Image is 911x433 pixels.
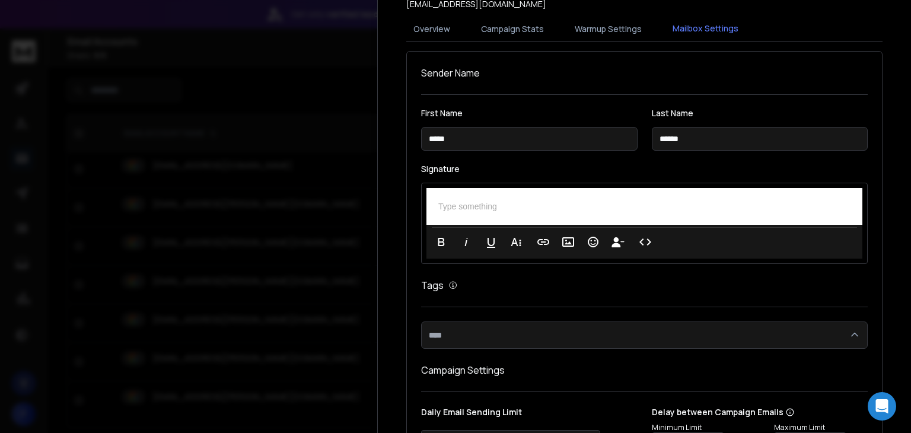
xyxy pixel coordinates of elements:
p: Minimum Limit [652,423,769,432]
label: Signature [421,165,868,173]
button: Italic (Ctrl+I) [455,230,477,254]
p: Maximum Limit [774,423,891,432]
button: Insert Unsubscribe Link [607,230,629,254]
label: First Name [421,109,638,117]
button: Overview [406,16,457,42]
button: Insert Link (Ctrl+K) [532,230,555,254]
button: Mailbox Settings [665,15,746,43]
button: Campaign Stats [474,16,551,42]
label: Last Name [652,109,868,117]
h1: Sender Name [421,66,868,80]
button: Underline (Ctrl+U) [480,230,502,254]
button: Warmup Settings [568,16,649,42]
button: Code View [634,230,657,254]
div: Open Intercom Messenger [868,392,896,421]
h1: Campaign Settings [421,363,868,377]
p: Daily Email Sending Limit [421,406,638,423]
button: Bold (Ctrl+B) [430,230,453,254]
button: More Text [505,230,527,254]
button: Emoticons [582,230,604,254]
button: Insert Image (Ctrl+P) [557,230,579,254]
h1: Tags [421,278,444,292]
p: Delay between Campaign Emails [652,406,891,418]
